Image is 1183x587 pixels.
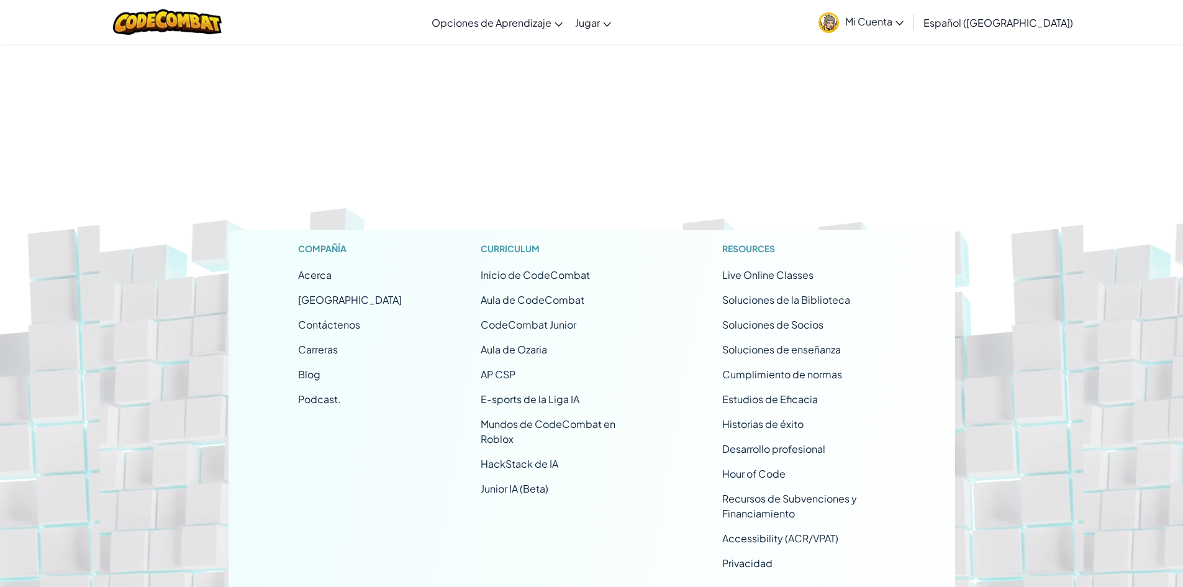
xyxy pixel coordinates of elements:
[722,343,841,356] a: Soluciones de enseñanza
[113,9,222,35] img: CodeCombat logo
[481,368,515,381] a: AP CSP
[722,242,886,255] h1: Resources
[722,368,842,381] a: Cumplimiento de normas
[722,467,786,480] a: Hour of Code
[722,293,850,306] a: Soluciones de la Biblioteca
[923,16,1073,29] span: Español ([GEOGRAPHIC_DATA])
[298,318,360,331] span: Contáctenos
[298,343,338,356] a: Carreras
[569,6,617,39] a: Jugar
[722,268,814,281] a: Live Online Classes
[298,368,320,381] a: Blog
[722,393,818,406] a: Estudios de Eficacia
[481,482,548,495] a: Junior IA (Beta)
[298,268,332,281] a: Acerca
[722,557,773,570] a: Privacidad
[818,12,839,33] img: avatar
[917,6,1079,39] a: Español ([GEOGRAPHIC_DATA])
[298,293,402,306] a: [GEOGRAPHIC_DATA]
[722,492,857,520] a: Recursos de Subvenciones y Financiamiento
[722,532,838,545] a: Accessibility (ACR/VPAT)
[481,393,579,406] a: E-sports de la Liga IA
[298,393,341,406] a: Podcast.
[425,6,569,39] a: Opciones de Aprendizaje
[722,318,823,331] a: Soluciones de Socios
[481,343,547,356] a: Aula de Ozaria
[481,293,584,306] a: Aula de CodeCombat
[298,242,402,255] h1: Compañía
[481,457,558,470] a: HackStack de IA
[481,318,576,331] a: CodeCombat Junior
[432,16,551,29] span: Opciones de Aprendizaje
[722,442,825,455] a: Desarrollo profesional
[481,242,644,255] h1: Curriculum
[722,417,804,430] a: Historias de éxito
[845,15,904,28] span: Mi Cuenta
[575,16,600,29] span: Jugar
[812,2,910,42] a: Mi Cuenta
[481,417,615,445] a: Mundos de CodeCombat en Roblox
[481,268,590,281] span: Inicio de CodeCombat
